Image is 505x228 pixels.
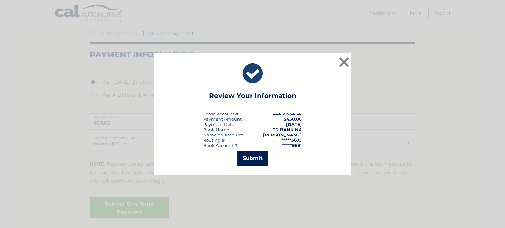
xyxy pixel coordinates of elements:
strong: TD BANK NA [273,127,302,132]
span: [DATE] [286,122,302,127]
div: Bank Name: [203,127,230,132]
div: : [203,122,235,127]
span: Payment Date [203,122,234,127]
div: Routing #: [203,137,226,143]
button: × [337,55,350,69]
div: Lease Account #: [203,111,239,116]
strong: 44455534147 [273,111,302,116]
span: $450.00 [284,116,302,122]
button: Submit [237,151,268,166]
h3: Review Your Information [209,92,296,103]
div: Name on Account: [203,132,243,137]
div: Payment Amount: [203,116,243,122]
div: Bank Account #: [203,143,238,148]
strong: [PERSON_NAME] [263,132,302,137]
